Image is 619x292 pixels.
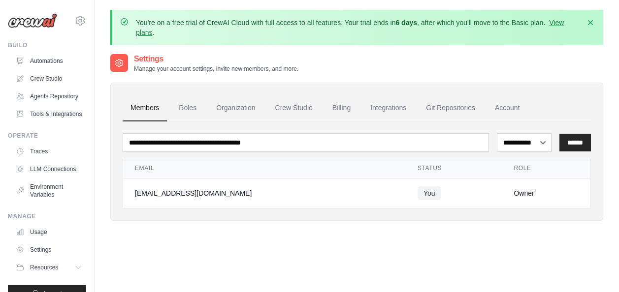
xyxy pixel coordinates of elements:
[134,53,298,65] h2: Settings
[12,161,86,177] a: LLM Connections
[8,41,86,49] div: Build
[514,188,579,198] div: Owner
[30,263,58,271] span: Resources
[325,95,358,121] a: Billing
[134,65,298,73] p: Manage your account settings, invite new members, and more.
[8,13,57,28] img: Logo
[135,188,394,198] div: [EMAIL_ADDRESS][DOMAIN_NAME]
[8,132,86,140] div: Operate
[12,144,86,159] a: Traces
[502,158,590,178] th: Role
[12,88,86,104] a: Agents Repository
[406,158,502,178] th: Status
[12,179,86,203] a: Environment Variables
[418,186,441,200] span: You
[487,95,528,121] a: Account
[12,224,86,240] a: Usage
[267,95,321,121] a: Crew Studio
[8,212,86,220] div: Manage
[123,158,406,178] th: Email
[362,95,414,121] a: Integrations
[12,106,86,122] a: Tools & Integrations
[208,95,263,121] a: Organization
[12,53,86,69] a: Automations
[123,95,167,121] a: Members
[12,71,86,87] a: Crew Studio
[418,95,483,121] a: Git Repositories
[12,242,86,258] a: Settings
[395,19,417,27] strong: 6 days
[12,260,86,275] button: Resources
[136,18,580,37] p: You're on a free trial of CrewAI Cloud with full access to all features. Your trial ends in , aft...
[171,95,204,121] a: Roles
